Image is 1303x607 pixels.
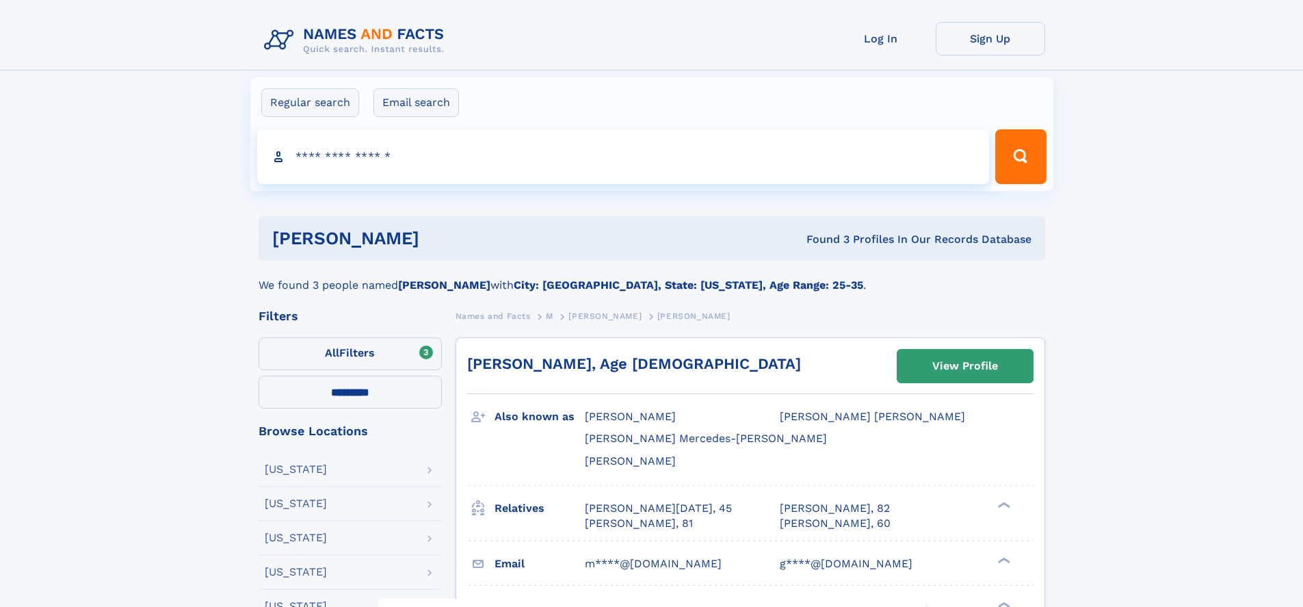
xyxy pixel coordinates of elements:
[495,405,585,428] h3: Also known as
[259,22,456,59] img: Logo Names and Facts
[780,516,891,531] a: [PERSON_NAME], 60
[995,556,1011,565] div: ❯
[585,432,827,445] span: [PERSON_NAME] Mercedes-[PERSON_NAME]
[265,532,327,543] div: [US_STATE]
[259,261,1045,294] div: We found 3 people named with .
[373,88,459,117] label: Email search
[585,516,693,531] a: [PERSON_NAME], 81
[995,129,1046,184] button: Search Button
[585,410,676,423] span: [PERSON_NAME]
[932,350,998,382] div: View Profile
[467,355,801,372] a: [PERSON_NAME], Age [DEMOGRAPHIC_DATA]
[780,410,965,423] span: [PERSON_NAME] [PERSON_NAME]
[514,279,863,292] b: City: [GEOGRAPHIC_DATA], State: [US_STATE], Age Range: 25-35
[897,350,1033,383] a: View Profile
[936,22,1045,55] a: Sign Up
[546,311,553,321] span: M
[259,310,442,322] div: Filters
[272,230,613,247] h1: [PERSON_NAME]
[585,454,676,467] span: [PERSON_NAME]
[657,311,731,321] span: [PERSON_NAME]
[265,567,327,578] div: [US_STATE]
[613,232,1031,247] div: Found 3 Profiles In Our Records Database
[257,129,990,184] input: search input
[325,346,339,359] span: All
[568,307,642,324] a: [PERSON_NAME]
[495,552,585,576] h3: Email
[398,279,490,292] b: [PERSON_NAME]
[259,337,442,370] label: Filters
[495,497,585,520] h3: Relatives
[568,311,642,321] span: [PERSON_NAME]
[780,501,890,516] a: [PERSON_NAME], 82
[826,22,936,55] a: Log In
[585,501,732,516] a: [PERSON_NAME][DATE], 45
[456,307,531,324] a: Names and Facts
[265,464,327,475] div: [US_STATE]
[261,88,359,117] label: Regular search
[259,425,442,437] div: Browse Locations
[995,500,1011,509] div: ❯
[546,307,553,324] a: M
[265,498,327,509] div: [US_STATE]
